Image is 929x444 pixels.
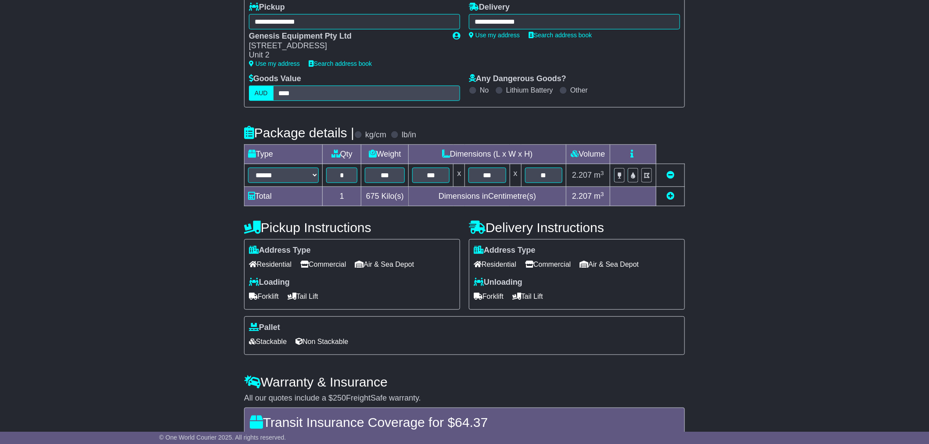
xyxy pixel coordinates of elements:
h4: Transit Insurance Coverage for $ [250,415,679,430]
td: Volume [566,145,610,164]
span: 675 [366,192,379,201]
label: Pickup [249,3,285,12]
span: 250 [333,394,346,402]
td: x [510,164,521,187]
label: Other [570,86,588,94]
label: Goods Value [249,74,301,84]
label: Lithium Battery [506,86,553,94]
span: © One World Courier 2025. All rights reserved. [159,434,286,441]
td: Weight [361,145,409,164]
td: Type [245,145,323,164]
a: Use my address [249,60,300,67]
label: kg/cm [365,130,386,140]
span: m [594,192,604,201]
td: Total [245,187,323,206]
h4: Warranty & Insurance [244,375,685,389]
h4: Pickup Instructions [244,220,460,235]
span: Forklift [249,290,279,303]
h4: Delivery Instructions [469,220,685,235]
td: 1 [323,187,361,206]
label: Unloading [474,278,522,287]
label: No [480,86,489,94]
sup: 3 [601,191,604,197]
label: Delivery [469,3,510,12]
span: 64.37 [455,415,488,430]
span: Forklift [474,290,504,303]
div: Genesis Equipment Pty Ltd [249,32,444,41]
span: Residential [474,258,516,271]
h4: Package details | [244,125,354,140]
td: Qty [323,145,361,164]
sup: 3 [601,170,604,176]
td: Dimensions (L x W x H) [409,145,566,164]
label: Address Type [474,246,536,255]
td: Kilo(s) [361,187,409,206]
label: AUD [249,86,274,101]
a: Search address book [529,32,592,39]
span: Tail Lift [512,290,543,303]
div: All our quotes include a $ FreightSafe warranty. [244,394,685,403]
span: Commercial [300,258,346,271]
span: Commercial [525,258,571,271]
span: Tail Lift [288,290,318,303]
td: x [454,164,465,187]
label: Address Type [249,246,311,255]
span: 2.207 [572,171,592,179]
span: Residential [249,258,292,271]
span: Non Stackable [295,335,348,348]
a: Add new item [666,192,674,201]
td: Dimensions in Centimetre(s) [409,187,566,206]
a: Use my address [469,32,520,39]
label: Any Dangerous Goods? [469,74,566,84]
label: lb/in [402,130,416,140]
div: Unit 2 [249,50,444,60]
span: m [594,171,604,179]
a: Remove this item [666,171,674,179]
span: Air & Sea Depot [580,258,639,271]
span: 2.207 [572,192,592,201]
label: Loading [249,278,290,287]
div: [STREET_ADDRESS] [249,41,444,51]
label: Pallet [249,323,280,333]
span: Air & Sea Depot [355,258,414,271]
span: Stackable [249,335,287,348]
a: Search address book [309,60,372,67]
